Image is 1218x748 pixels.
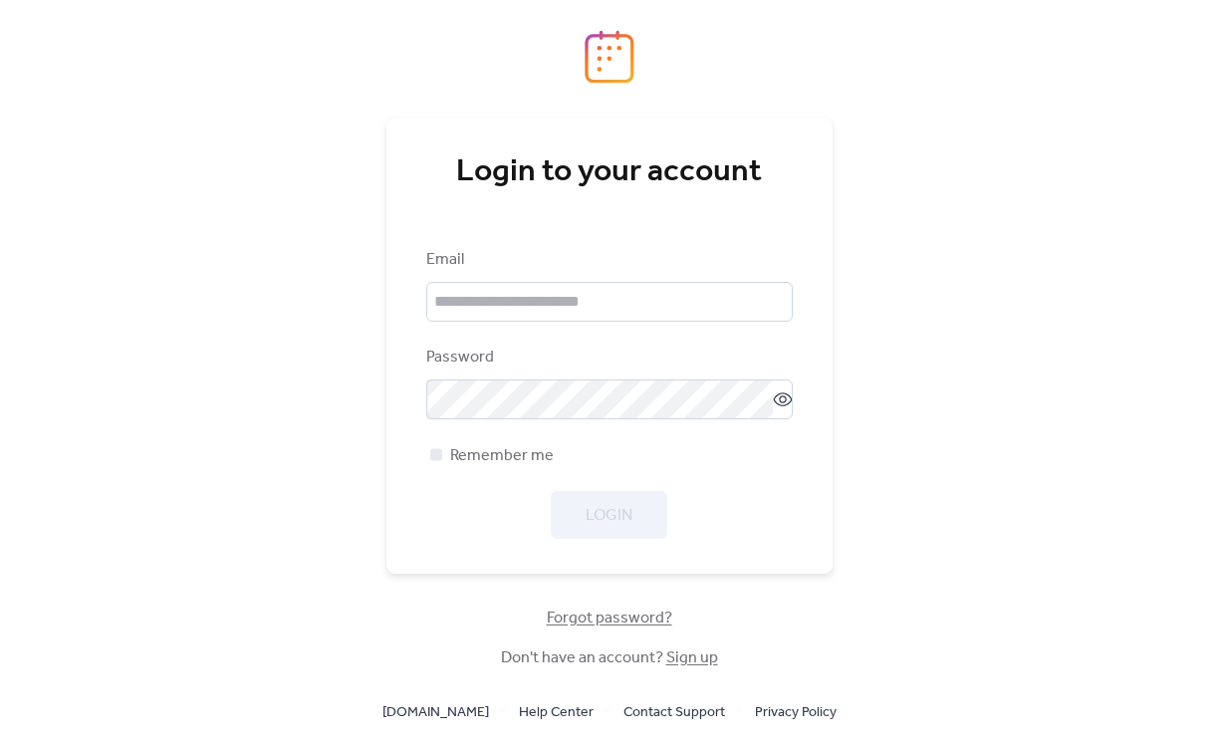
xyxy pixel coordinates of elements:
[426,346,789,370] div: Password
[501,646,718,670] span: Don't have an account?
[382,701,489,725] span: [DOMAIN_NAME]
[450,444,554,468] span: Remember me
[519,701,594,725] span: Help Center
[623,699,725,724] a: Contact Support
[547,613,672,623] a: Forgot password?
[755,699,837,724] a: Privacy Policy
[547,607,672,630] span: Forgot password?
[666,642,718,673] a: Sign up
[519,699,594,724] a: Help Center
[755,701,837,725] span: Privacy Policy
[623,701,725,725] span: Contact Support
[426,248,789,272] div: Email
[585,30,634,84] img: logo
[426,152,793,192] div: Login to your account
[382,699,489,724] a: [DOMAIN_NAME]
